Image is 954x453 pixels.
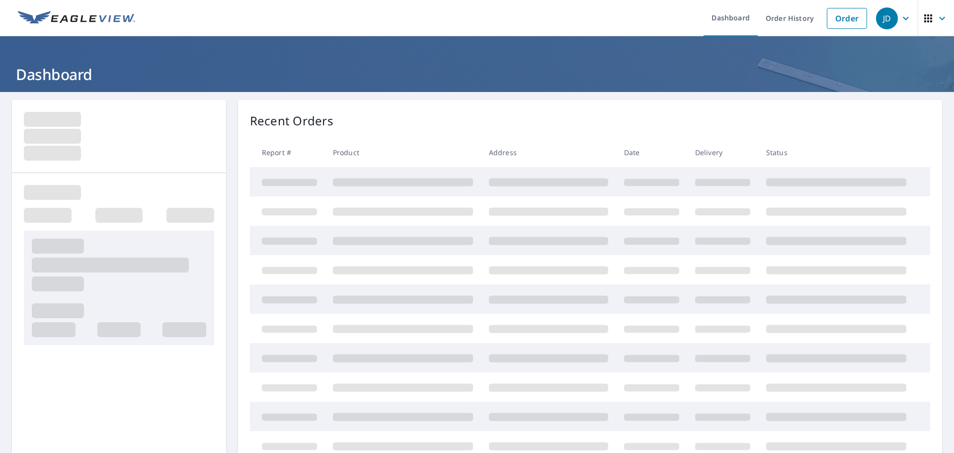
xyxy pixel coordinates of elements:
[250,138,325,167] th: Report #
[827,8,867,29] a: Order
[12,64,942,85] h1: Dashboard
[481,138,616,167] th: Address
[876,7,898,29] div: JD
[687,138,758,167] th: Delivery
[250,112,333,130] p: Recent Orders
[18,11,135,26] img: EV Logo
[325,138,481,167] th: Product
[616,138,687,167] th: Date
[758,138,914,167] th: Status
